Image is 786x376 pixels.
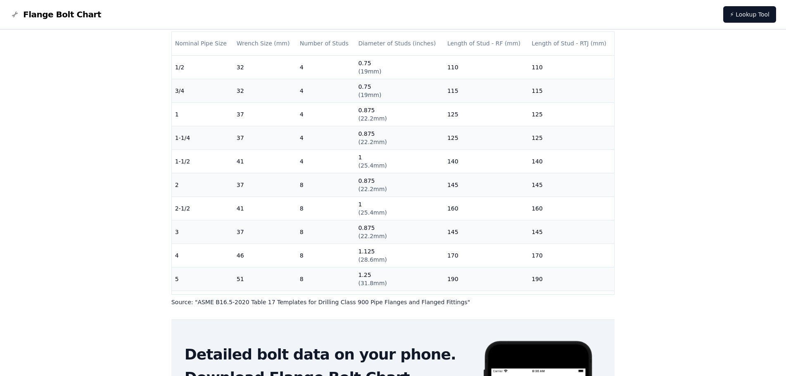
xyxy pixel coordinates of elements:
td: 4 [297,126,355,149]
th: Diameter of Studs (inches) [355,32,444,55]
td: 3 [172,220,233,244]
td: 115 [528,79,614,102]
td: 195 [528,291,614,314]
td: 0.75 [355,55,444,79]
td: 0.75 [355,79,444,102]
span: ( 25.4mm ) [358,162,387,169]
td: 3/4 [172,79,233,102]
td: 145 [528,220,614,244]
span: Flange Bolt Chart [23,9,101,20]
td: 170 [444,244,528,267]
td: 140 [528,149,614,173]
td: 6 [172,291,233,314]
a: Flange Bolt Chart LogoFlange Bolt Chart [10,9,101,20]
td: 8 [297,220,355,244]
td: 37 [233,173,297,196]
th: Length of Stud - RF (mm) [444,32,528,55]
td: 125 [528,126,614,149]
td: 110 [444,55,528,79]
td: 2 [172,173,233,196]
td: 41 [233,196,297,220]
td: 1/2 [172,55,233,79]
td: 125 [528,102,614,126]
td: 190 [444,267,528,291]
span: ( 19mm ) [358,68,381,75]
a: ⚡ Lookup Tool [723,6,776,23]
td: 4 [297,79,355,102]
th: Nominal Pipe Size [172,32,233,55]
td: 1-1/2 [172,149,233,173]
td: 170 [528,244,614,267]
td: 190 [444,291,528,314]
td: 37 [233,102,297,126]
td: 145 [528,173,614,196]
td: 110 [528,55,614,79]
td: 125 [444,126,528,149]
td: 0.875 [355,220,444,244]
td: 1 [172,102,233,126]
td: 41 [233,149,297,173]
td: 140 [444,149,528,173]
td: 4 [297,102,355,126]
td: 125 [444,102,528,126]
span: ( 22.2mm ) [358,186,387,192]
td: 37 [233,126,297,149]
td: 1.125 [355,291,444,314]
td: 1 [355,149,444,173]
td: 1-1/4 [172,126,233,149]
span: ( 19mm ) [358,92,381,98]
span: ( 31.8mm ) [358,280,387,286]
td: 32 [233,55,297,79]
td: 46 [233,291,297,314]
p: Source: " ASME B16.5-2020 Table 17 Templates for Drilling Class 900 Pipe Flanges and Flanged Fitt... [171,298,615,306]
td: 8 [297,196,355,220]
span: ( 22.2mm ) [358,115,387,122]
td: 0.875 [355,102,444,126]
td: 8 [297,173,355,196]
td: 0.875 [355,173,444,196]
span: ( 22.2mm ) [358,233,387,239]
td: 8 [297,244,355,267]
th: Number of Studs [297,32,355,55]
td: 46 [233,244,297,267]
td: 5 [172,267,233,291]
td: 190 [528,267,614,291]
td: 145 [444,220,528,244]
span: ( 25.4mm ) [358,209,387,216]
td: 32 [233,79,297,102]
td: 4 [297,149,355,173]
td: 2-1/2 [172,196,233,220]
img: Flange Bolt Chart Logo [10,9,20,19]
span: ( 22.2mm ) [358,139,387,145]
th: Length of Stud - RTJ (mm) [528,32,614,55]
td: 37 [233,220,297,244]
td: 51 [233,267,297,291]
td: 1.25 [355,267,444,291]
td: 160 [528,196,614,220]
td: 4 [297,55,355,79]
td: 1.125 [355,244,444,267]
td: 115 [444,79,528,102]
span: ( 28.6mm ) [358,256,387,263]
td: 0.875 [355,126,444,149]
td: 145 [444,173,528,196]
td: 4 [172,244,233,267]
h2: Detailed bolt data on your phone. [185,346,469,363]
th: Wrench Size (mm) [233,32,297,55]
td: 8 [297,267,355,291]
td: 1 [355,196,444,220]
td: 160 [444,196,528,220]
td: 12 [297,291,355,314]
